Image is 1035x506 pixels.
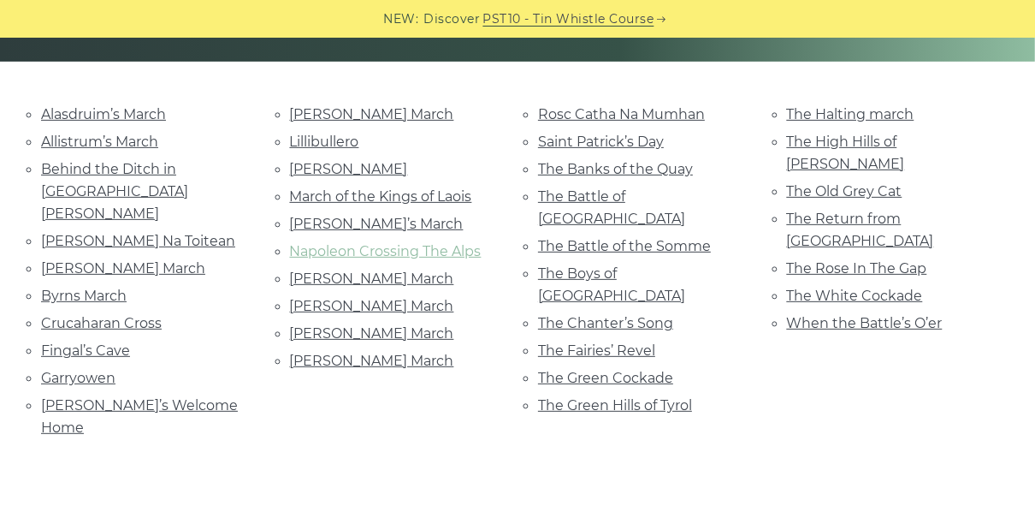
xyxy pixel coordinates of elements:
[290,298,454,314] a: [PERSON_NAME] March
[483,9,654,29] a: PST10 - Tin Whistle Course
[41,342,130,359] a: Fingal’s Cave
[41,370,115,386] a: Garryowen
[538,397,692,414] a: The Green Hills of Tyrol
[538,161,693,177] a: The Banks of the Quay
[41,288,127,304] a: Byrns March
[290,325,454,342] a: [PERSON_NAME] March
[384,9,419,29] span: NEW:
[787,315,943,331] a: When the Battle’s O’er
[424,9,481,29] span: Discover
[290,106,454,122] a: [PERSON_NAME] March
[538,238,711,254] a: The Battle of the Somme
[787,211,934,249] a: The Return from [GEOGRAPHIC_DATA]
[290,216,464,232] a: [PERSON_NAME]’s March
[787,134,905,172] a: The High Hills of [PERSON_NAME]
[290,243,482,259] a: Napoleon Crossing The Alps
[41,233,235,249] a: [PERSON_NAME] Na Toitean
[538,265,685,304] a: The Boys of [GEOGRAPHIC_DATA]
[41,106,166,122] a: Alasdruim’s March
[290,353,454,369] a: [PERSON_NAME] March
[538,342,655,359] a: The Fairies’ Revel
[787,106,914,122] a: The Halting march
[538,134,664,150] a: Saint Patrick’s Day
[538,106,705,122] a: Rosc Catha Na Mumhan
[41,397,238,436] a: [PERSON_NAME]’s Welcome Home
[41,161,188,222] a: Behind the Ditch in [GEOGRAPHIC_DATA] [PERSON_NAME]
[787,288,923,304] a: The White Cockade
[538,370,673,386] a: The Green Cockade
[41,134,158,150] a: Allistrum’s March
[290,161,408,177] a: [PERSON_NAME]
[538,188,685,227] a: The Battle of [GEOGRAPHIC_DATA]
[290,188,472,205] a: March of the Kings of Laois
[290,271,454,287] a: [PERSON_NAME] March
[41,315,162,331] a: Crucaharan Cross
[787,183,902,199] a: The Old Grey Cat
[787,260,927,277] a: The Rose In The Gap
[41,260,205,277] a: [PERSON_NAME] March
[290,134,359,150] a: Lillibullero
[538,315,673,331] a: The Chanter’s Song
